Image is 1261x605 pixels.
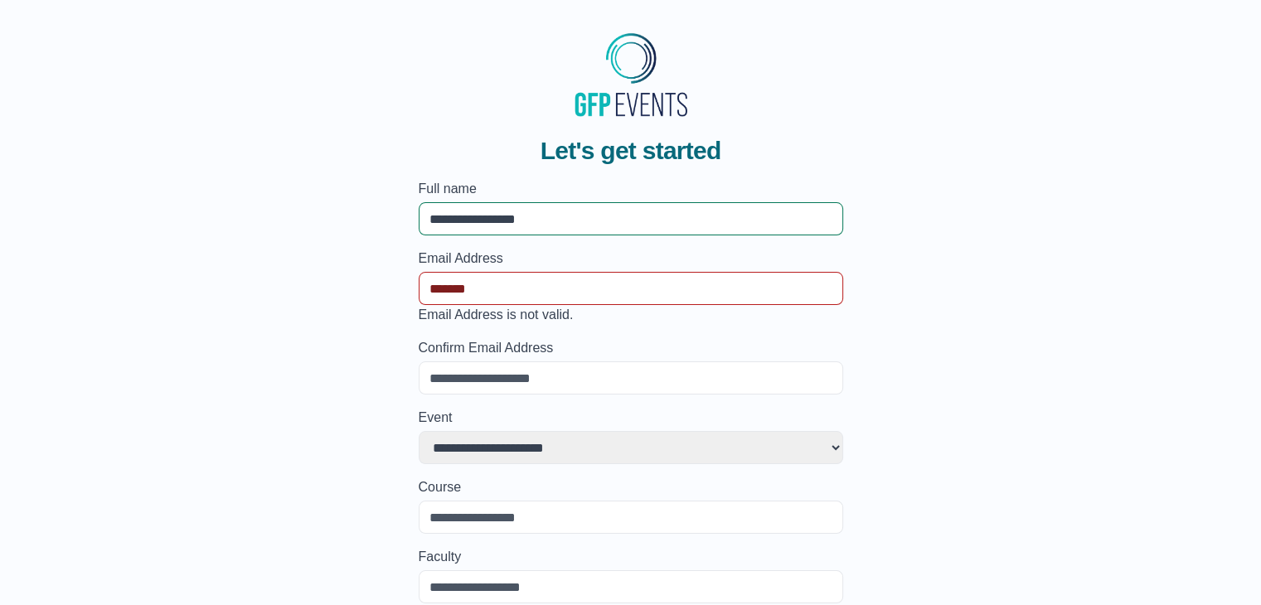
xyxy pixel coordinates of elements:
label: Faculty [419,547,843,567]
label: Confirm Email Address [419,338,843,358]
label: Full name [419,179,843,199]
img: MyGraduationClip [569,27,693,123]
span: Email Address is not valid. [419,307,574,322]
label: Email Address [419,249,843,269]
label: Course [419,477,843,497]
span: Let's get started [541,136,721,166]
label: Event [419,408,843,428]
